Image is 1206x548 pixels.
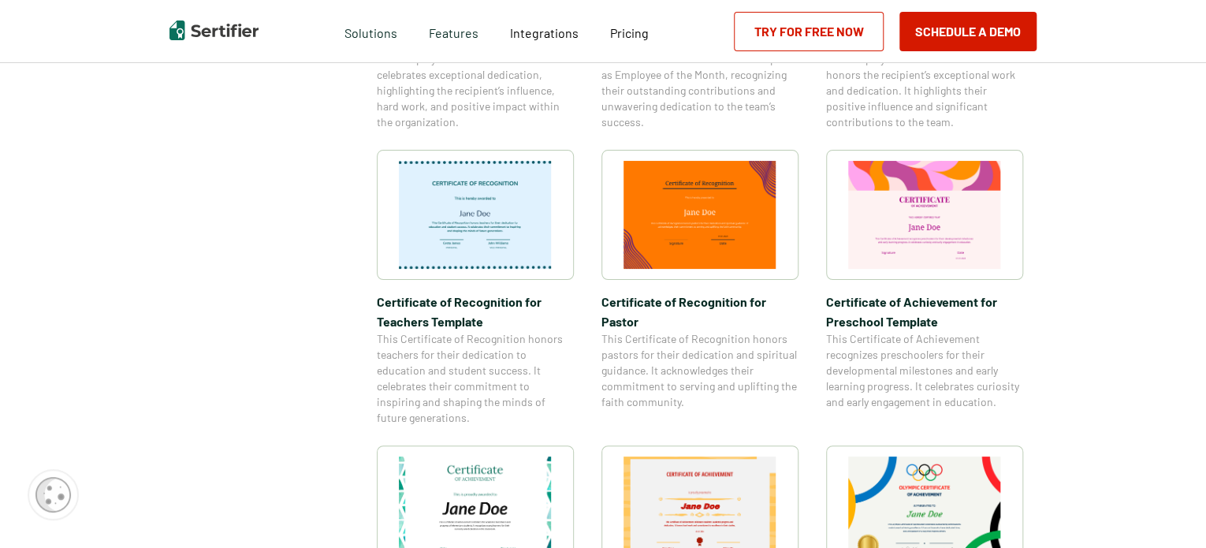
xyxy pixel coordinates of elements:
[510,21,579,41] a: Integrations
[601,292,798,331] span: Certificate of Recognition for Pastor
[377,331,574,426] span: This Certificate of Recognition honors teachers for their dedication to education and student suc...
[1127,472,1206,548] iframe: Chat Widget
[377,51,574,130] span: This Employee of the Month Certificate celebrates exceptional dedication, highlighting the recipi...
[826,331,1023,410] span: This Certificate of Achievement recognizes preschoolers for their developmental milestones and ea...
[35,477,71,513] img: Cookie Popup Icon
[601,150,798,426] a: Certificate of Recognition for PastorCertificate of Recognition for PastorThis Certificate of Rec...
[826,51,1023,130] span: This Employee of the Month Certificate honors the recipient’s exceptional work and dedication. It...
[848,161,1001,269] img: Certificate of Achievement for Preschool Template
[610,25,649,40] span: Pricing
[377,150,574,426] a: Certificate of Recognition for Teachers TemplateCertificate of Recognition for Teachers TemplateT...
[601,51,798,130] span: This certificate commends the recipient as Employee of the Month, recognizing their outstanding c...
[899,12,1037,51] button: Schedule a Demo
[429,21,478,41] span: Features
[169,21,259,40] img: Sertifier | Digital Credentialing Platform
[826,150,1023,426] a: Certificate of Achievement for Preschool TemplateCertificate of Achievement for Preschool Templat...
[344,21,397,41] span: Solutions
[601,331,798,410] span: This Certificate of Recognition honors pastors for their dedication and spiritual guidance. It ac...
[399,161,552,269] img: Certificate of Recognition for Teachers Template
[510,25,579,40] span: Integrations
[623,161,776,269] img: Certificate of Recognition for Pastor
[610,21,649,41] a: Pricing
[734,12,884,51] a: Try for Free Now
[826,292,1023,331] span: Certificate of Achievement for Preschool Template
[377,292,574,331] span: Certificate of Recognition for Teachers Template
